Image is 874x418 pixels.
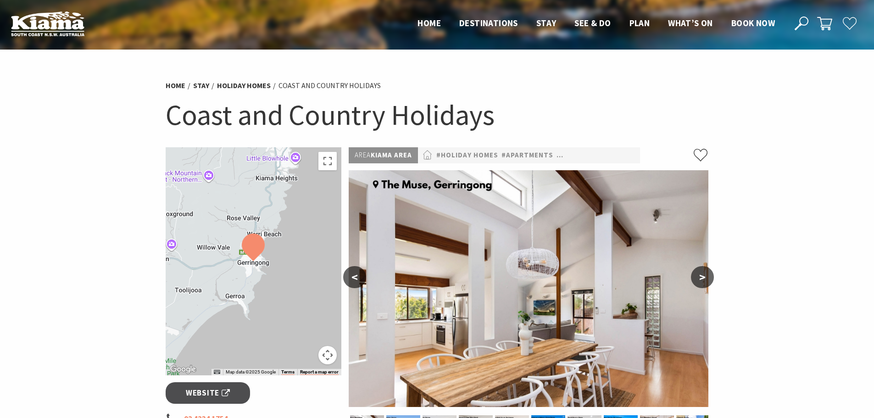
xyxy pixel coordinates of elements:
li: Coast and Country Holidays [278,80,381,92]
a: Terms (opens in new tab) [281,369,295,375]
a: #Holiday Homes [436,150,498,161]
span: Website [186,387,230,399]
span: Home [418,17,441,28]
span: Stay [536,17,557,28]
button: < [343,266,366,288]
span: Map data ©2025 Google [226,369,276,374]
p: Kiama Area [349,147,418,163]
button: Map camera controls [318,346,337,364]
a: Report a map error [300,369,339,375]
a: #Budget & backpackers [557,150,648,161]
span: Book now [731,17,775,28]
span: Destinations [459,17,518,28]
span: What’s On [668,17,713,28]
h1: Coast and Country Holidays [166,96,709,134]
a: Click to see this area on Google Maps [168,363,198,375]
span: See & Do [574,17,611,28]
button: > [691,266,714,288]
button: Keyboard shortcuts [214,369,220,375]
a: #Apartments [501,150,553,161]
a: Home [166,81,185,90]
a: Holiday Homes [217,81,271,90]
nav: Main Menu [408,16,784,31]
span: Area [355,150,371,159]
a: Website [166,382,251,404]
a: Stay [193,81,209,90]
span: Plan [629,17,650,28]
button: Toggle fullscreen view [318,152,337,170]
img: Google [168,363,198,375]
img: Kiama Logo [11,11,84,36]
